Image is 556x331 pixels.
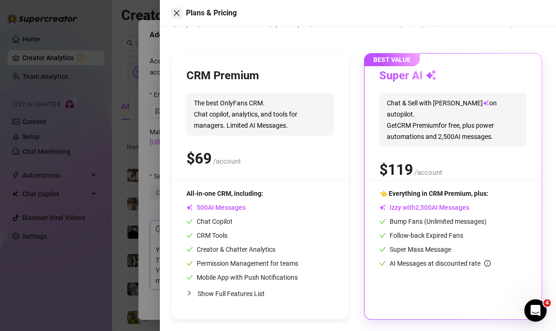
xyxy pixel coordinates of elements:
span: check [186,260,193,267]
div: Plans & Pricing [186,7,545,19]
span: All-in-one CRM, including: [186,190,263,197]
span: 4 [543,299,551,307]
span: Permission Management for teams [186,260,298,267]
span: Chat & Sell with [PERSON_NAME] on autopilot. Get CRM Premium for free, plus power automations and... [379,93,527,147]
span: CRM Tools [186,232,227,239]
span: /account [213,157,241,165]
span: check [379,246,386,253]
span: info-circle [484,260,491,267]
span: Chat Copilot [186,218,233,225]
span: Bump Fans (Unlimited messages) [379,218,487,225]
span: $ [186,150,212,167]
span: check [379,232,386,239]
span: Creator & Chatter Analytics [186,246,275,253]
h3: CRM Premium [186,69,259,83]
button: Close [171,7,182,19]
span: 👈 Everything in CRM Premium, plus: [379,190,488,197]
span: BEST VALUE [364,53,420,66]
span: check [186,232,193,239]
span: Izzy with AI Messages [379,204,469,211]
span: check [379,218,386,225]
span: check [186,246,193,253]
span: close [173,9,180,17]
span: Follow-back Expired Fans [379,232,463,239]
div: Show Full Features List [186,283,334,304]
h3: Super AI [379,69,437,83]
span: check [379,260,386,267]
span: /account [414,168,442,177]
span: check [186,274,193,281]
iframe: Intercom live chat [524,299,547,322]
span: Show Full Features List [198,290,265,297]
span: Mobile App with Push Notifications [186,274,298,281]
span: AI Messages [186,204,246,211]
span: Super Mass Message [379,246,451,253]
span: collapsed [186,290,192,296]
span: AI Messages at discounted rate [390,260,491,267]
span: $ [379,161,413,179]
span: The best OnlyFans CRM. Chat copilot, analytics, and tools for managers. Limited AI Messages. [186,93,334,136]
span: check [186,218,193,225]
